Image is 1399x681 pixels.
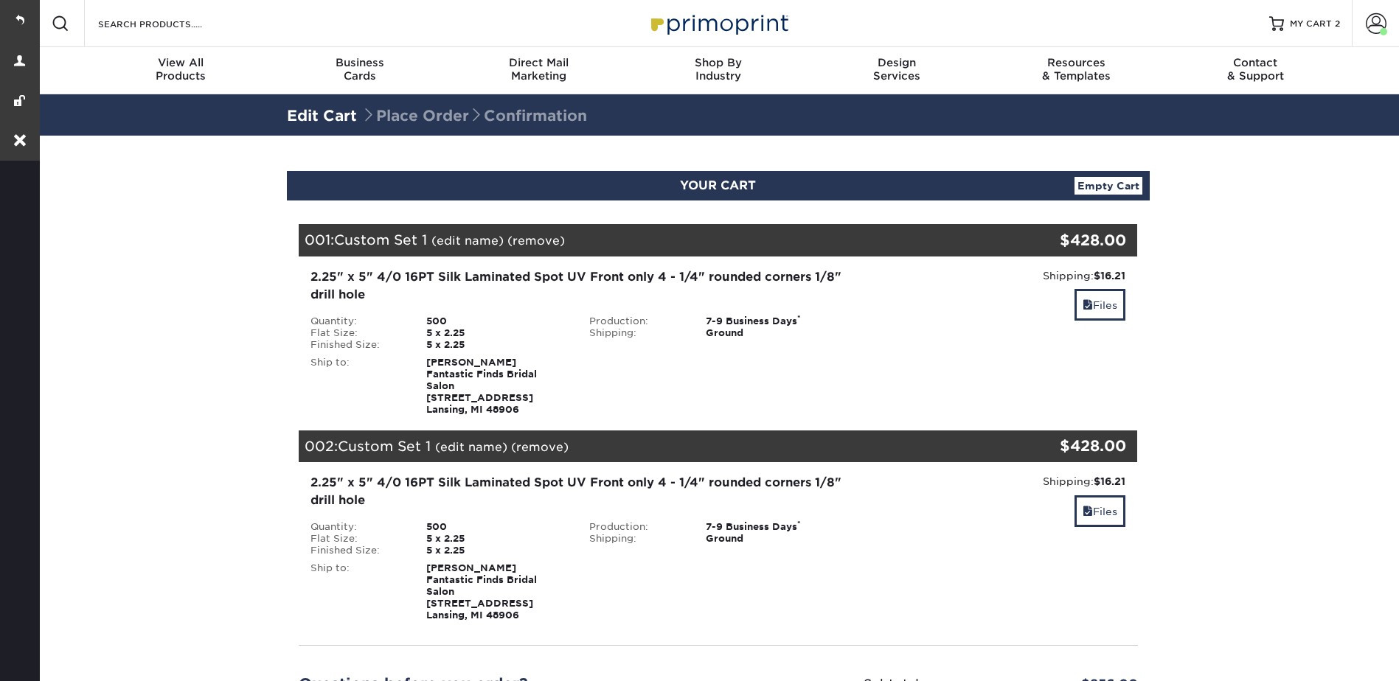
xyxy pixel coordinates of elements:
div: Flat Size: [299,533,416,545]
div: Ground [695,327,858,339]
a: (edit name) [431,234,504,248]
a: Contact& Support [1166,47,1345,94]
a: DesignServices [808,47,987,94]
div: & Templates [987,56,1166,83]
div: 002: [299,430,998,463]
div: Marketing [449,56,628,83]
div: Ship to: [299,357,416,416]
span: Place Order Confirmation [361,107,587,125]
span: files [1083,299,1093,311]
span: Contact [1166,56,1345,69]
span: Business [270,56,449,69]
a: Files [1075,495,1125,527]
div: Finished Size: [299,339,416,351]
strong: [PERSON_NAME] Fantastic Finds Bridal Salon [STREET_ADDRESS] Lansing, MI 48906 [426,562,537,621]
div: 5 x 2.25 [415,327,578,339]
div: 5 x 2.25 [415,533,578,545]
div: Shipping: [578,327,695,339]
a: Resources& Templates [987,47,1166,94]
span: Custom Set 1 [338,438,431,454]
a: (remove) [511,440,569,454]
span: Resources [987,56,1166,69]
div: 500 [415,521,578,533]
div: Shipping: [869,268,1126,283]
a: Empty Cart [1075,177,1142,195]
div: Shipping: [869,474,1126,489]
div: Shipping: [578,533,695,545]
span: MY CART [1290,18,1332,30]
div: Ship to: [299,562,416,621]
span: Shop By [628,56,808,69]
a: Direct MailMarketing [449,47,628,94]
div: $428.00 [998,435,1127,457]
div: $428.00 [998,229,1127,251]
span: YOUR CART [680,178,756,192]
div: Products [91,56,271,83]
div: 7-9 Business Days [695,315,858,327]
span: Direct Mail [449,56,628,69]
div: 5 x 2.25 [415,339,578,351]
a: Shop ByIndustry [628,47,808,94]
div: Industry [628,56,808,83]
span: Custom Set 1 [334,231,427,248]
input: SEARCH PRODUCTS..... [97,15,240,32]
div: 2.25" x 5" 4/0 16PT Silk Laminated Spot UV Front only 4 - 1/4" rounded corners 1/8" drill hole [310,474,847,509]
a: (remove) [507,234,565,248]
div: Quantity: [299,521,416,533]
a: Edit Cart [287,107,357,125]
div: 001: [299,224,998,256]
span: 2 [1335,18,1340,29]
span: View All [91,56,271,69]
div: 2.25" x 5" 4/0 16PT Silk Laminated Spot UV Front only 4 - 1/4" rounded corners 1/8" drill hole [310,268,847,304]
strong: $16.21 [1094,475,1125,487]
div: Ground [695,533,858,545]
a: (edit name) [435,440,507,454]
div: & Support [1166,56,1345,83]
div: Production: [578,521,695,533]
div: 5 x 2.25 [415,545,578,556]
div: Cards [270,56,449,83]
div: Services [808,56,987,83]
div: Production: [578,315,695,327]
img: Primoprint [645,7,792,39]
strong: [PERSON_NAME] Fantastic Finds Bridal Salon [STREET_ADDRESS] Lansing, MI 48906 [426,357,537,415]
a: View AllProducts [91,47,271,94]
div: Finished Size: [299,545,416,556]
div: Quantity: [299,315,416,327]
span: Design [808,56,987,69]
a: Files [1075,289,1125,321]
span: files [1083,506,1093,517]
div: Flat Size: [299,327,416,339]
div: 500 [415,315,578,327]
a: BusinessCards [270,47,449,94]
div: 7-9 Business Days [695,521,858,533]
strong: $16.21 [1094,270,1125,282]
